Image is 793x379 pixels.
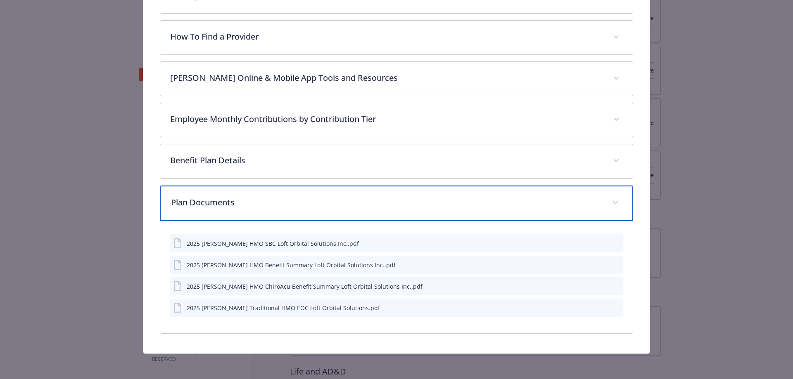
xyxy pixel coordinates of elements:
p: [PERSON_NAME] Online & Mobile App Tools and Resources [170,72,603,84]
div: 2025 [PERSON_NAME] Traditional HMO EOC Loft Orbital Solutions.pdf [187,304,380,312]
div: Employee Monthly Contributions by Contribution Tier [160,103,633,137]
p: How To Find a Provider [170,31,603,43]
p: Plan Documents [171,196,603,209]
div: 2025 [PERSON_NAME] HMO Benefit Summary Loft Orbital Solutions Inc..pdf [187,261,396,269]
p: Benefit Plan Details [170,154,603,167]
button: download file [599,239,605,248]
div: [PERSON_NAME] Online & Mobile App Tools and Resources [160,62,633,96]
button: download file [599,282,605,291]
div: 2025 [PERSON_NAME] HMO ChiroAcu Benefit Summary Loft Orbital Solutions Inc..pdf [187,282,423,291]
div: Plan Documents [160,221,633,333]
div: 2025 [PERSON_NAME] HMO SBC Loft Orbital Solutions Inc..pdf [187,239,359,248]
button: preview file [612,304,620,312]
button: preview file [612,261,620,269]
button: download file [599,304,605,312]
button: preview file [612,282,620,291]
div: How To Find a Provider [160,21,633,54]
div: Plan Documents [160,186,633,221]
button: preview file [612,239,620,248]
div: Benefit Plan Details [160,144,633,178]
button: download file [599,261,605,269]
p: Employee Monthly Contributions by Contribution Tier [170,113,603,125]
